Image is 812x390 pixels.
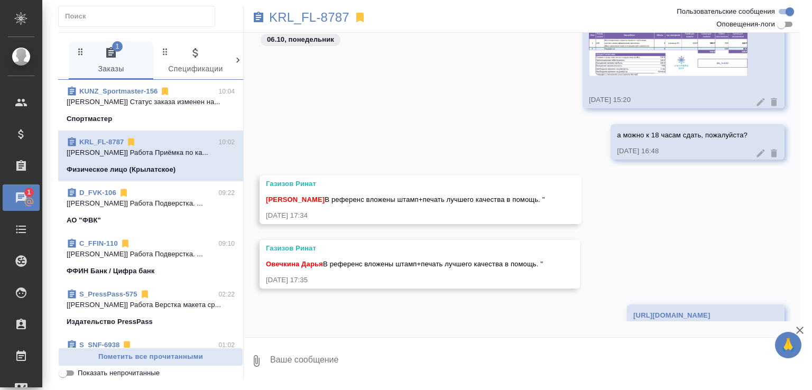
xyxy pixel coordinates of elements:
div: [DATE] 17:34 [266,210,545,221]
span: В референс вложены штамп+печать лучшего качества в помощь. " [266,260,543,268]
div: C_FFIN-11009:10[[PERSON_NAME]] Работа Подверстка. ...ФФИН Банк / Цифра банк [58,232,243,283]
button: Пометить все прочитанными [58,348,243,366]
svg: Отписаться [126,137,136,147]
p: 02:22 [218,289,235,300]
div: Газизов Ринат [266,179,545,189]
span: Спецификации [160,47,232,76]
span: Овечкина Дарья [266,260,323,268]
button: 🙏 [775,332,801,358]
svg: Зажми и перетащи, чтобы поменять порядок вкладок [160,47,170,57]
div: [DATE] 16:48 [617,146,748,156]
a: D_FVK-106 [79,189,116,197]
div: S_SNF-693801:02[Бот] Спецификация AU-17262 созданаSanofi [58,333,243,384]
div: Газизов Ринат [266,243,543,254]
p: [[PERSON_NAME]] Работа Подверстка. ... [67,198,235,209]
a: S_SNF-6938 [79,341,119,349]
p: Спортмастер [67,114,112,124]
svg: Отписаться [160,86,170,97]
p: ФФИН Банк / Цифра банк [67,266,154,276]
span: Показать непрочитанные [78,368,160,378]
p: Издательство PressPass [67,317,153,327]
p: 09:22 [218,188,235,198]
svg: Отписаться [118,188,129,198]
p: [[PERSON_NAME]] Работа Приёмка по ка... [67,147,235,158]
span: В референс вложены штамп+печать лучшего качества в помощь. " [266,196,545,203]
div: D_FVK-10609:22[[PERSON_NAME]] Работа Подверстка. ...АО "ФВК" [58,181,243,232]
a: KUNZ_Sportmaster-156 [79,87,158,95]
p: 10:04 [218,86,235,97]
a: KRL_FL-8787 [79,138,124,146]
a: KRL_FL-8787 [269,12,349,23]
a: 1 [3,184,40,211]
div: [DATE] 15:20 [589,95,748,105]
svg: Отписаться [122,340,132,350]
span: [PERSON_NAME] [266,196,325,203]
input: Поиск [65,9,215,24]
p: 10:02 [218,137,235,147]
img: KRL_FL-8787.png [589,31,748,76]
span: а можно к 18 часам сдать, пожалуйста? [617,131,748,139]
div: KUNZ_Sportmaster-15610:04[[PERSON_NAME]] Статус заказа изменен на...Спортмастер [58,80,243,131]
div: S_PressPass-57502:22[[PERSON_NAME]] Работа Верстка макета ср...Издательство PressPass [58,283,243,333]
div: [DATE] 17:35 [266,275,543,285]
a: [URL][DOMAIN_NAME] [633,311,710,319]
p: 09:10 [218,238,235,249]
a: S_PressPass-575 [79,290,137,298]
span: 1 [21,187,37,198]
span: 🙏 [779,334,797,356]
svg: Отписаться [140,289,150,300]
span: 1 [112,41,123,52]
span: Оповещения-логи [716,19,775,30]
p: 06.10, понедельник [267,34,334,45]
span: Пометить все прочитанными [64,351,237,363]
p: [[PERSON_NAME]] Работа Верстка макета ср... [67,300,235,310]
div: KRL_FL-878710:02[[PERSON_NAME]] Работа Приёмка по ка...Физическое лицо (Крылатское) [58,131,243,181]
p: АО "ФВК" [67,215,101,226]
svg: Зажми и перетащи, чтобы поменять порядок вкладок [76,47,86,57]
p: 01:02 [218,340,235,350]
p: [[PERSON_NAME]] Работа Подверстка. ... [67,249,235,259]
span: Пользовательские сообщения [677,6,775,17]
p: [[PERSON_NAME]] Статус заказа изменен на... [67,97,235,107]
span: Заказы [75,47,147,76]
svg: Отписаться [120,238,131,249]
p: Физическое лицо (Крылатское) [67,164,176,175]
a: C_FFIN-110 [79,239,118,247]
